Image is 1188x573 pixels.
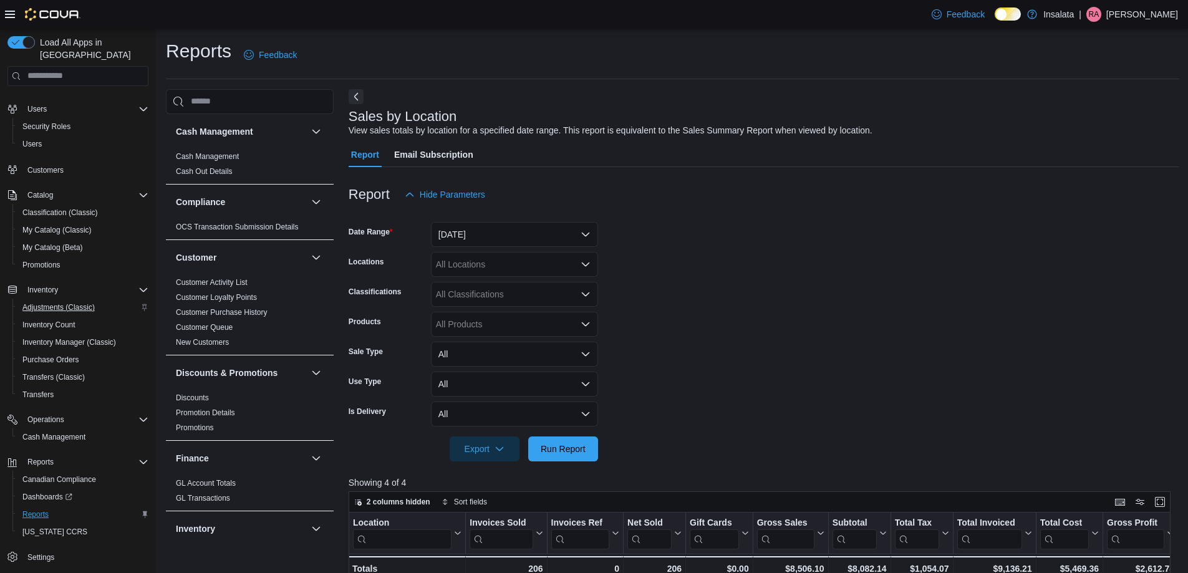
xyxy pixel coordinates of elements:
span: Users [27,104,47,114]
input: Dark Mode [995,7,1021,21]
span: Discounts [176,393,209,403]
span: My Catalog (Classic) [22,225,92,235]
button: Open list of options [581,319,591,329]
span: Transfers (Classic) [17,370,148,385]
button: Finance [176,452,306,465]
button: Classification (Classic) [12,204,153,221]
a: Promotions [176,423,214,432]
a: GL Account Totals [176,479,236,488]
div: Invoices Ref [551,518,609,549]
a: Customer Purchase History [176,308,268,317]
div: Subtotal [832,518,876,529]
label: Sale Type [349,347,383,357]
span: Customer Queue [176,322,233,332]
h3: Compliance [176,196,225,208]
a: Customer Queue [176,323,233,332]
span: Cash Management [22,432,85,442]
span: Inventory Manager (Classic) [17,335,148,350]
span: Settings [27,552,54,562]
div: Invoices Sold [470,518,533,549]
span: Promotions [176,423,214,433]
span: Inventory Manager (Classic) [22,337,116,347]
button: Enter fullscreen [1152,494,1167,509]
span: Reports [27,457,54,467]
button: Inventory [2,281,153,299]
a: Feedback [927,2,990,27]
span: Reports [22,455,148,469]
button: Run Report [528,436,598,461]
a: Transfers (Classic) [17,370,90,385]
h3: Sales by Location [349,109,457,124]
a: Classification (Classic) [17,205,103,220]
button: Inventory Count [12,316,153,334]
a: Customers [22,163,69,178]
span: Inventory Count [17,317,148,332]
div: Gross Sales [756,518,814,529]
span: Promotions [17,258,148,272]
button: Subtotal [832,518,886,549]
div: Location [353,518,452,549]
a: Reports [17,507,54,522]
label: Use Type [349,377,381,387]
p: | [1079,7,1081,22]
a: [US_STATE] CCRS [17,524,92,539]
h1: Reports [166,39,231,64]
span: Users [22,139,42,149]
div: Total Tax [894,518,939,529]
button: Next [349,89,364,104]
span: Catalog [22,188,148,203]
button: Export [450,436,519,461]
span: Operations [27,415,64,425]
span: Operations [22,412,148,427]
button: Inventory [176,522,306,535]
span: Transfers [17,387,148,402]
div: Ryan Anthony [1086,7,1101,22]
span: Users [17,137,148,152]
button: Compliance [176,196,306,208]
button: Operations [2,411,153,428]
button: Cash Management [309,124,324,139]
span: Promotion Details [176,408,235,418]
div: Compliance [166,219,334,239]
span: Feedback [947,8,985,21]
span: Sort fields [454,497,487,507]
button: Gross Sales [756,518,824,549]
a: New Customers [176,338,229,347]
button: Cash Management [12,428,153,446]
button: Open list of options [581,259,591,269]
span: RA [1089,7,1099,22]
button: Open list of options [581,289,591,299]
span: Purchase Orders [17,352,148,367]
div: Customer [166,275,334,355]
a: GL Transactions [176,494,230,503]
span: Customer Activity List [176,277,248,287]
a: Cash Out Details [176,167,233,176]
span: Canadian Compliance [17,472,148,487]
span: Customer Loyalty Points [176,292,257,302]
h3: Discounts & Promotions [176,367,278,379]
span: Transfers (Classic) [22,372,85,382]
div: Subtotal [832,518,876,549]
button: All [431,372,598,397]
button: Canadian Compliance [12,471,153,488]
a: Discounts [176,393,209,402]
p: Insalata [1043,7,1074,22]
button: Gift Cards [690,518,749,549]
h3: Inventory [176,522,215,535]
button: Compliance [309,195,324,209]
div: Location [353,518,452,529]
div: Net Sold [627,518,672,549]
button: Total Cost [1040,518,1098,549]
button: Gross Profit [1107,518,1174,549]
span: [US_STATE] CCRS [22,527,87,537]
button: Keyboard shortcuts [1113,494,1128,509]
button: Invoices Sold [470,518,543,549]
button: Net Sold [627,518,682,549]
span: GL Account Totals [176,478,236,488]
button: 2 columns hidden [349,494,435,509]
button: Transfers (Classic) [12,368,153,386]
span: Customers [22,161,148,177]
p: [PERSON_NAME] [1106,7,1178,22]
button: All [431,402,598,426]
button: Location [353,518,461,549]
